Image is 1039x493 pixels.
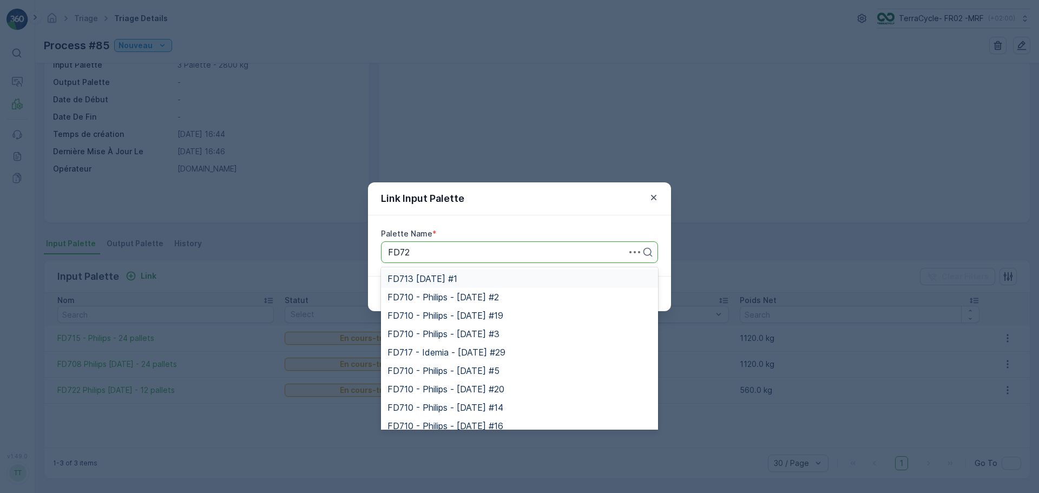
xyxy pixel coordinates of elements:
span: FD710 - Philips - [DATE] #2 [387,292,499,302]
span: FD710 - Philips - [DATE] #5 [387,366,499,376]
span: FD710 - Philips - [DATE] #14 [387,403,503,412]
span: FD710 - Philips - [DATE] #19 [387,311,503,320]
span: FD710 - Philips - [DATE] #3 [387,329,499,339]
span: FD710 - Philips - [DATE] #16 [387,421,503,431]
label: Palette Name [381,229,432,238]
p: Link Input Palette [381,191,464,206]
span: FD710 - Philips - [DATE] #20 [387,384,504,394]
span: FD713 [DATE] #1 [387,274,457,284]
span: FD717 - Idemia - [DATE] #29 [387,347,505,357]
